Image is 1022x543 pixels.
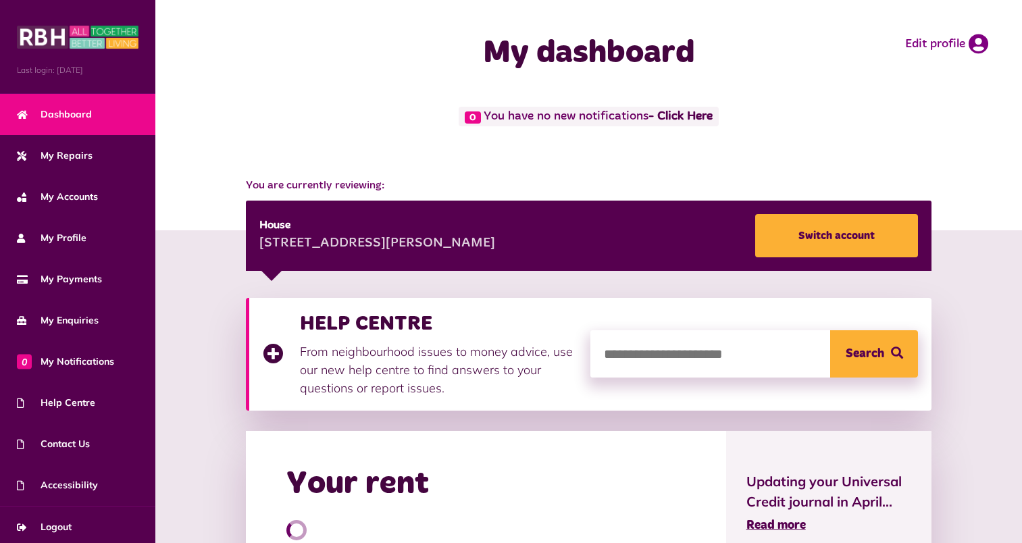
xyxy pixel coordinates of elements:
[17,520,72,534] span: Logout
[300,342,577,397] p: From neighbourhood issues to money advice, use our new help centre to find answers to your questi...
[830,330,918,378] button: Search
[17,190,98,204] span: My Accounts
[17,24,138,51] img: MyRBH
[746,471,912,512] span: Updating your Universal Credit journal in April...
[746,519,806,532] span: Read more
[17,313,99,328] span: My Enquiries
[17,437,90,451] span: Contact Us
[259,217,495,234] div: House
[17,396,95,410] span: Help Centre
[459,107,719,126] span: You have no new notifications
[465,111,481,124] span: 0
[846,330,884,378] span: Search
[286,465,429,504] h2: Your rent
[17,355,114,369] span: My Notifications
[17,354,32,369] span: 0
[648,111,713,123] a: - Click Here
[17,478,98,492] span: Accessibility
[386,34,792,73] h1: My dashboard
[300,311,577,336] h3: HELP CENTRE
[17,149,93,163] span: My Repairs
[17,231,86,245] span: My Profile
[905,34,988,54] a: Edit profile
[17,107,92,122] span: Dashboard
[17,64,138,76] span: Last login: [DATE]
[246,178,932,194] span: You are currently reviewing:
[746,471,912,535] a: Updating your Universal Credit journal in April... Read more
[259,234,495,254] div: [STREET_ADDRESS][PERSON_NAME]
[17,272,102,286] span: My Payments
[755,214,918,257] a: Switch account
